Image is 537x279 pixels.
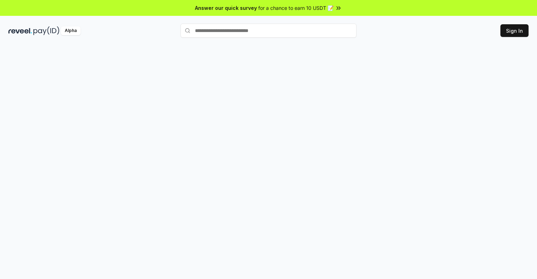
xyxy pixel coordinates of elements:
[33,26,59,35] img: pay_id
[500,24,529,37] button: Sign In
[8,26,32,35] img: reveel_dark
[195,4,257,12] span: Answer our quick survey
[61,26,81,35] div: Alpha
[258,4,334,12] span: for a chance to earn 10 USDT 📝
